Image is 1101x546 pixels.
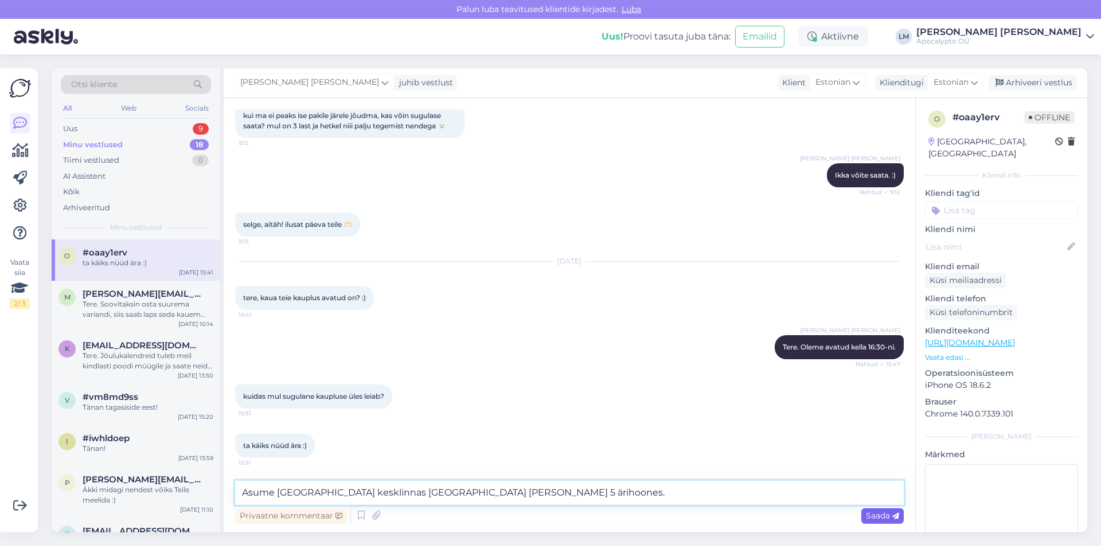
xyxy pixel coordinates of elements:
p: iPhone OS 18.6.2 [925,379,1078,391]
p: Märkmed [925,449,1078,461]
div: Küsi meiliaadressi [925,273,1006,288]
div: Arhiveeri vestlus [989,75,1077,91]
div: Küsi telefoninumbrit [925,305,1017,320]
div: Kliendi info [925,170,1078,180]
span: Saada [866,510,899,521]
div: ta käiks nüüd ära :) [83,258,213,268]
div: Aktiivne [798,26,868,47]
div: LM [896,29,912,45]
span: tart.liis@gmail.com [83,526,202,536]
span: 9:12 [239,139,282,147]
span: Nähtud ✓ 15:47 [856,360,900,368]
span: o [934,115,940,123]
span: 15:41 [239,311,282,319]
div: 18 [190,139,209,151]
span: 15:51 [239,458,282,467]
div: [DATE] 15:20 [178,413,213,421]
span: #iwhldoep [83,433,130,443]
p: Klienditeekond [925,325,1078,337]
input: Lisa tag [925,202,1078,219]
span: Ikka võite saata. :) [835,171,896,179]
div: Tänan! [83,443,213,454]
span: #oaay1erv [83,248,127,258]
img: Askly Logo [9,77,31,99]
a: [PERSON_NAME] [PERSON_NAME]Apocalypto OÜ [916,28,1094,46]
span: Luba [618,4,645,14]
div: [PERSON_NAME] [PERSON_NAME] [916,28,1082,37]
span: kuidas mul sugulane kaupluse üles leiab? [243,392,384,400]
span: k [65,344,70,353]
span: Estonian [934,76,969,89]
span: 9:13 [239,237,282,246]
p: Kliendi tag'id [925,187,1078,199]
span: kui ma ei peaks ise pakile järele jõudma, kas võin sugulase saata? mul on 3 last ja hetkel niii p... [243,111,446,130]
p: Vaata edasi ... [925,352,1078,363]
div: [DATE] 13:50 [178,371,213,380]
span: m [64,293,71,301]
span: Offline [1024,111,1075,124]
span: v [65,396,69,404]
div: Proovi tasuta juba täna: [602,30,731,44]
div: Apocalypto OÜ [916,37,1082,46]
div: Arhiveeritud [63,202,110,214]
div: juhib vestlust [395,77,453,89]
span: i [66,437,68,446]
div: Web [119,101,139,116]
div: Kõik [63,186,80,198]
p: Kliendi telefon [925,293,1078,305]
textarea: Asume [GEOGRAPHIC_DATA] kesklinnas [GEOGRAPHIC_DATA] [PERSON_NAME] 5 ärihoones. [235,481,904,505]
div: [DATE] 13:59 [178,454,213,462]
div: Äkki midagi nendest võiks Teile meelida :) [83,485,213,505]
span: mariann.nurmeste.001@mail.ee [83,289,202,299]
div: Socials [183,101,211,116]
span: Minu vestlused [110,222,162,233]
div: Privaatne kommentaar [235,508,347,524]
span: tere, kaua teie kauplus avatud on? :) [243,293,366,302]
p: Operatsioonisüsteem [925,367,1078,379]
div: Tiimi vestlused [63,155,119,166]
span: t [65,530,69,539]
p: Kliendi email [925,261,1078,273]
div: Tere. Soovitaksin osta suurema variandi, siis saab laps seda kauem kanda. :) [83,299,213,320]
span: o [64,252,70,260]
span: pirko.esko@gmail.com [83,474,202,485]
div: [DATE] 15:41 [179,268,213,277]
div: Tänan tagasiside eest! [83,402,213,413]
div: All [61,101,74,116]
span: #vm8md9ss [83,392,138,402]
div: 0 [192,155,209,166]
input: Lisa nimi [926,241,1065,253]
div: [DATE] 11:10 [180,505,213,514]
div: [DATE] 10:14 [178,320,213,328]
span: [PERSON_NAME] [PERSON_NAME] [800,326,900,335]
span: [PERSON_NAME] [PERSON_NAME] [800,154,900,163]
div: AI Assistent [63,171,106,182]
span: Otsi kliente [71,78,117,91]
p: Chrome 140.0.7339.101 [925,408,1078,420]
div: Klienditugi [875,77,924,89]
div: Vaata siia [9,257,30,309]
div: 9 [193,123,209,135]
button: Emailid [735,26,784,48]
span: p [65,478,70,487]
p: Brauser [925,396,1078,408]
span: Nähtud ✓ 9:12 [857,188,900,197]
div: [GEOGRAPHIC_DATA], [GEOGRAPHIC_DATA] [928,136,1055,160]
span: Estonian [815,76,850,89]
span: [PERSON_NAME] [PERSON_NAME] [240,76,379,89]
span: selge, aitäh! ilusat päeva teile 🫶🏻 [243,220,352,229]
div: 2 / 3 [9,298,30,309]
span: ta käiks nüüd ära :) [243,441,307,450]
span: Tere. Oleme avatud kella 16:30-ni. [783,343,896,351]
a: [URL][DOMAIN_NAME] [925,337,1015,348]
div: Tere. Jõulukalendreid tuleb meil kindlasti poodi müügile ja saate neid siis ka e-poest tellida. T... [83,351,213,371]
div: [PERSON_NAME] [925,431,1078,442]
b: Uus! [602,31,623,42]
div: Minu vestlused [63,139,123,151]
p: Kliendi nimi [925,223,1078,235]
div: # oaay1erv [952,111,1024,124]
div: [DATE] [235,256,904,266]
div: Klient [778,77,806,89]
span: 15:51 [239,409,282,418]
span: kai.kasenurm@gmail.com [83,340,202,351]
